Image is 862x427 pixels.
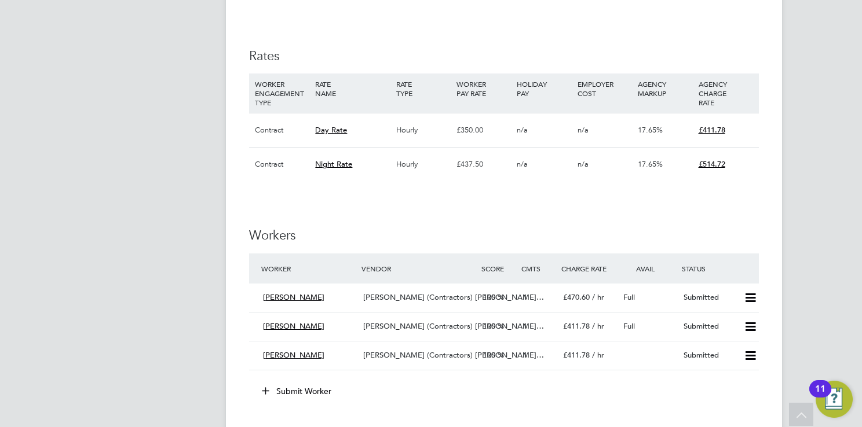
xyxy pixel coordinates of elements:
span: [PERSON_NAME] [263,321,324,331]
div: EMPLOYER COST [575,73,635,104]
h3: Rates [249,48,759,65]
div: Submitted [679,317,739,336]
div: Score [479,258,518,279]
span: [PERSON_NAME] (Contractors) [PERSON_NAME]… [363,350,544,360]
span: / hr [592,292,604,302]
div: Charge Rate [558,258,619,279]
span: 17.65% [638,159,663,169]
span: 1 [523,292,527,302]
div: Hourly [393,148,454,181]
div: Hourly [393,113,454,147]
span: 17.65% [638,125,663,135]
span: n/a [517,125,528,135]
div: HOLIDAY PAY [514,73,574,104]
div: AGENCY CHARGE RATE [696,73,756,113]
span: / hr [592,321,604,331]
span: n/a [578,125,589,135]
div: RATE NAME [312,73,393,104]
div: Vendor [359,258,479,279]
span: [PERSON_NAME] (Contractors) [PERSON_NAME]… [363,321,544,331]
span: 1 [523,321,527,331]
span: Full [623,321,635,331]
div: Cmts [518,258,558,279]
span: n/a [517,159,528,169]
div: Avail [619,258,679,279]
span: £411.78 [699,125,725,135]
span: £411.78 [563,350,590,360]
div: Contract [252,113,312,147]
span: 100 [483,321,495,331]
div: Contract [252,148,312,181]
span: £411.78 [563,321,590,331]
span: Day Rate [315,125,347,135]
div: WORKER PAY RATE [454,73,514,104]
button: Open Resource Center, 11 new notifications [816,381,853,418]
span: / hr [592,350,604,360]
div: WORKER ENGAGEMENT TYPE [252,73,312,113]
span: n/a [578,159,589,169]
span: 100 [483,292,495,302]
h3: Workers [249,227,759,244]
button: Submit Worker [254,382,341,400]
div: £350.00 [454,113,514,147]
div: AGENCY MARKUP [635,73,695,104]
div: Worker [258,258,359,279]
span: [PERSON_NAME] [263,350,324,360]
div: 11 [815,389,826,404]
span: 1 [523,350,527,360]
span: [PERSON_NAME] (Contractors) [PERSON_NAME]… [363,292,544,302]
span: [PERSON_NAME] [263,292,324,302]
span: Night Rate [315,159,352,169]
div: RATE TYPE [393,73,454,104]
span: Full [623,292,635,302]
span: £514.72 [699,159,725,169]
div: Status [679,258,759,279]
div: Submitted [679,346,739,365]
div: Submitted [679,288,739,307]
div: £437.50 [454,148,514,181]
span: £470.60 [563,292,590,302]
span: 100 [483,350,495,360]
